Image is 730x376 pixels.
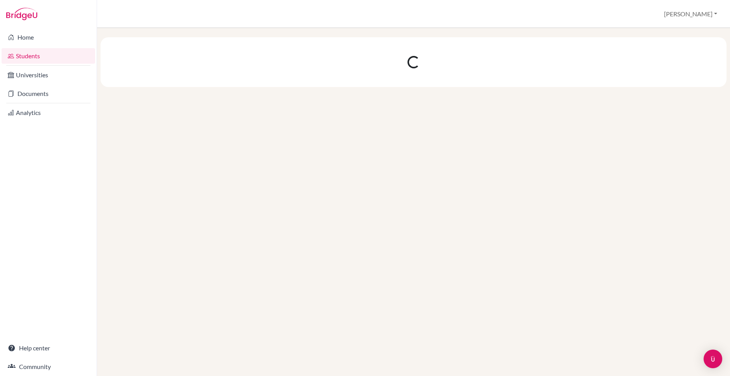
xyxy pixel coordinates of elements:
button: [PERSON_NAME] [661,7,721,21]
a: Home [2,30,95,45]
a: Analytics [2,105,95,120]
div: Open Intercom Messenger [704,350,722,368]
img: Bridge-U [6,8,37,20]
a: Documents [2,86,95,101]
a: Help center [2,340,95,356]
a: Students [2,48,95,64]
a: Universities [2,67,95,83]
a: Community [2,359,95,374]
